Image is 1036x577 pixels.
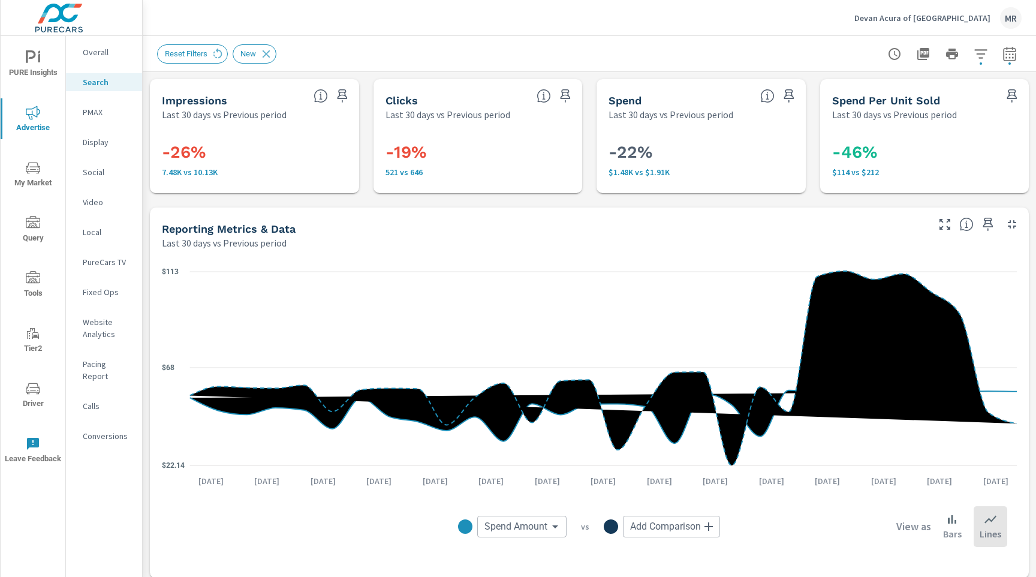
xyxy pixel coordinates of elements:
[314,89,328,103] span: The number of times an ad was shown on your behalf.
[623,516,720,537] div: Add Comparison
[83,76,132,88] p: Search
[333,86,352,106] span: Save this to your personalized report
[854,13,990,23] p: Devan Acura of [GEOGRAPHIC_DATA]
[998,42,1022,66] button: Select Date Range
[162,107,287,122] p: Last 30 days vs Previous period
[911,42,935,66] button: "Export Report to PDF"
[83,106,132,118] p: PMAX
[66,427,142,445] div: Conversions
[1002,215,1022,234] button: Minimize Widget
[630,521,701,533] span: Add Comparison
[386,94,418,107] h5: Clicks
[246,475,288,487] p: [DATE]
[162,363,174,372] text: $68
[4,161,62,190] span: My Market
[83,286,132,298] p: Fixed Ops
[832,107,957,122] p: Last 30 days vs Previous period
[477,516,567,537] div: Spend Amount
[896,521,931,533] h6: View as
[1,36,65,477] div: nav menu
[158,49,215,58] span: Reset Filters
[609,142,794,163] h3: -22%
[832,94,940,107] h5: Spend Per Unit Sold
[66,73,142,91] div: Search
[4,106,62,135] span: Advertise
[66,223,142,241] div: Local
[386,142,571,163] h3: -19%
[83,166,132,178] p: Social
[779,86,799,106] span: Save this to your personalized report
[582,475,624,487] p: [DATE]
[66,163,142,181] div: Social
[567,521,604,532] p: vs
[162,268,179,276] text: $113
[760,89,775,103] span: The amount of money spent on advertising during the period.
[66,313,142,343] div: Website Analytics
[66,397,142,415] div: Calls
[4,50,62,80] span: PURE Insights
[162,236,287,250] p: Last 30 days vs Previous period
[609,167,794,177] p: $1,481 vs $1,906
[386,167,571,177] p: 521 vs 646
[639,475,680,487] p: [DATE]
[162,142,347,163] h3: -26%
[233,49,263,58] span: New
[83,256,132,268] p: PureCars TV
[66,103,142,121] div: PMAX
[556,86,575,106] span: Save this to your personalized report
[609,94,642,107] h5: Spend
[83,136,132,148] p: Display
[4,271,62,300] span: Tools
[470,475,512,487] p: [DATE]
[302,475,344,487] p: [DATE]
[83,400,132,412] p: Calls
[975,475,1017,487] p: [DATE]
[918,475,960,487] p: [DATE]
[978,215,998,234] span: Save this to your personalized report
[806,475,848,487] p: [DATE]
[980,527,1001,541] p: Lines
[66,133,142,151] div: Display
[969,42,993,66] button: Apply Filters
[4,381,62,411] span: Driver
[162,223,296,235] h5: Reporting Metrics & Data
[83,196,132,208] p: Video
[157,44,228,64] div: Reset Filters
[233,44,276,64] div: New
[66,283,142,301] div: Fixed Ops
[863,475,905,487] p: [DATE]
[83,316,132,340] p: Website Analytics
[162,94,227,107] h5: Impressions
[940,42,964,66] button: Print Report
[414,475,456,487] p: [DATE]
[832,167,1017,177] p: $114 vs $212
[1002,86,1022,106] span: Save this to your personalized report
[526,475,568,487] p: [DATE]
[4,437,62,466] span: Leave Feedback
[83,46,132,58] p: Overall
[4,326,62,356] span: Tier2
[83,358,132,382] p: Pacing Report
[1000,7,1022,29] div: MR
[959,217,974,232] span: Understand Search data over time and see how metrics compare to each other.
[83,226,132,238] p: Local
[4,216,62,245] span: Query
[190,475,232,487] p: [DATE]
[66,193,142,211] div: Video
[83,430,132,442] p: Conversions
[943,527,962,541] p: Bars
[935,215,954,234] button: Make Fullscreen
[694,475,736,487] p: [DATE]
[484,521,547,533] span: Spend Amount
[609,107,733,122] p: Last 30 days vs Previous period
[832,142,1017,163] h3: -46%
[537,89,551,103] span: The number of times an ad was clicked by a consumer.
[66,253,142,271] div: PureCars TV
[386,107,510,122] p: Last 30 days vs Previous period
[66,355,142,385] div: Pacing Report
[162,167,347,177] p: 7,475 vs 10,129
[751,475,793,487] p: [DATE]
[162,461,185,470] text: $22.14
[66,43,142,61] div: Overall
[358,475,400,487] p: [DATE]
